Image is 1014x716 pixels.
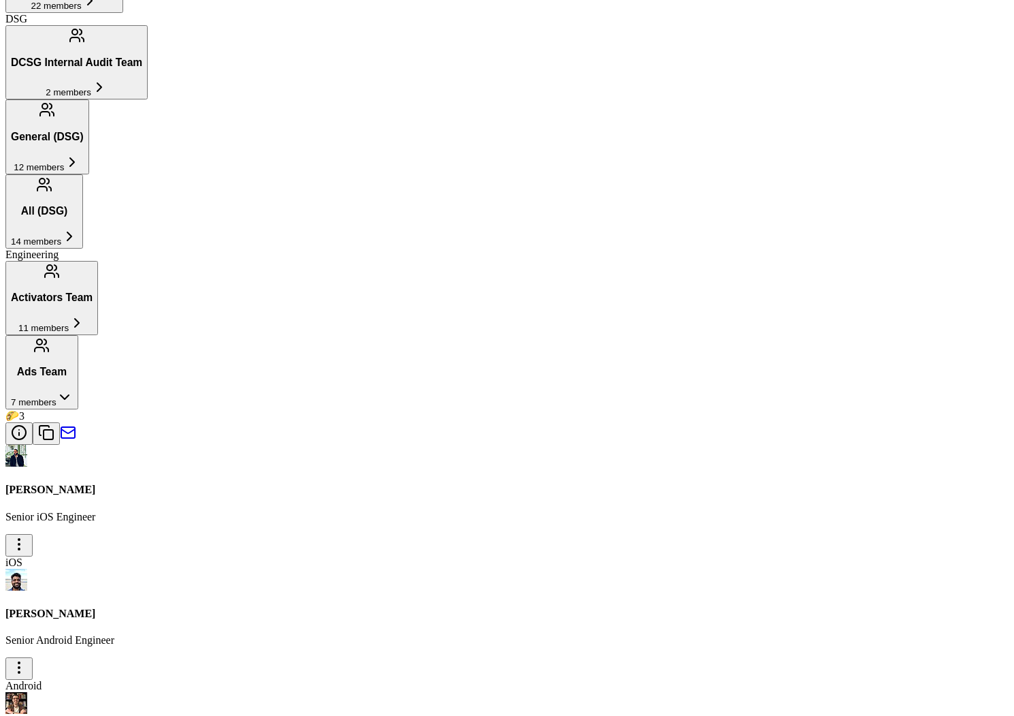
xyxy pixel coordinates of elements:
[31,1,82,11] span: 22 members
[5,335,78,409] button: Ads Team7 members
[11,205,78,217] h3: All (DSG)
[11,131,84,143] h3: General (DSG)
[5,410,19,422] span: taco
[5,174,83,249] button: All (DSG)14 members
[5,511,1009,523] p: Senior iOS Engineer
[33,422,60,445] button: Copy email addresses
[5,484,1009,496] h4: [PERSON_NAME]
[11,57,142,69] h3: DCSG Internal Audit Team
[11,366,73,378] h3: Ads Team
[5,261,98,335] button: Activators Team11 members
[11,397,56,407] span: 7 members
[46,87,91,97] span: 2 members
[5,249,59,260] span: Engineering
[19,410,24,422] span: 3
[5,634,1009,647] p: Senior Android Engineer
[5,422,33,445] button: Open Ads Team info panel
[5,13,27,25] span: DSG
[5,557,22,568] span: iOS
[11,292,93,304] h3: Activators Team
[5,99,89,174] button: General (DSG)12 members
[5,680,42,691] span: Android
[5,608,1009,620] h4: [PERSON_NAME]
[14,162,64,172] span: 12 members
[5,25,148,99] button: DCSG Internal Audit Team2 members
[60,431,76,443] a: Send email
[11,236,61,247] span: 14 members
[18,323,69,333] span: 11 members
